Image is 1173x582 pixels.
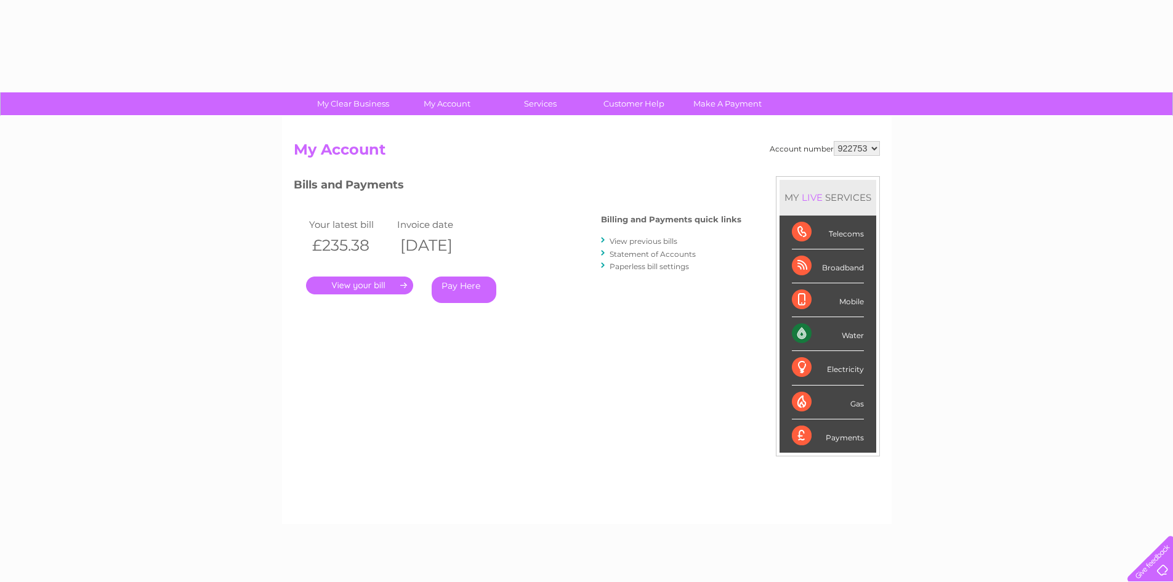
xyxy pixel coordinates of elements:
th: [DATE] [394,233,483,258]
a: Pay Here [432,277,496,303]
a: Services [490,92,591,115]
div: Water [792,317,864,351]
a: Make A Payment [677,92,778,115]
td: Invoice date [394,216,483,233]
div: Mobile [792,283,864,317]
th: £235.38 [306,233,395,258]
h4: Billing and Payments quick links [601,215,741,224]
div: Gas [792,386,864,419]
h3: Bills and Payments [294,176,741,198]
td: Your latest bill [306,216,395,233]
h2: My Account [294,141,880,164]
a: . [306,277,413,294]
div: Telecoms [792,216,864,249]
div: MY SERVICES [780,180,876,215]
a: My Clear Business [302,92,404,115]
a: Customer Help [583,92,685,115]
a: My Account [396,92,498,115]
a: View previous bills [610,236,677,246]
div: Account number [770,141,880,156]
div: LIVE [799,192,825,203]
a: Statement of Accounts [610,249,696,259]
div: Electricity [792,351,864,385]
div: Broadband [792,249,864,283]
a: Paperless bill settings [610,262,689,271]
div: Payments [792,419,864,453]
